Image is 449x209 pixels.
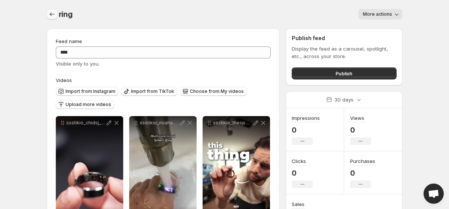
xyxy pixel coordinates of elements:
[350,114,364,122] h3: Views
[59,10,73,19] span: ring
[56,100,114,109] button: Upload more videos
[66,88,115,94] span: Import from Instagram
[363,11,392,17] span: More actions
[334,96,354,103] p: 30 days
[56,38,82,44] span: Feed name
[292,45,396,60] p: Display the feed as a carousel, spotlight, etc., across your store.
[350,157,375,165] h3: Purchases
[131,88,174,94] span: Import from TikTok
[336,70,352,77] span: Publish
[140,120,179,126] p: ssstikio_noahabramaob3_1759929091254
[358,9,403,19] button: More actions
[292,34,396,42] h2: Publish feed
[424,184,444,204] div: Open chat
[56,87,118,96] button: Import from Instagram
[66,102,111,107] span: Upload more videos
[66,120,105,126] p: ssstikio_chidsj_1759928555717
[47,9,57,19] button: Settings
[350,169,375,178] p: 0
[190,88,244,94] span: Choose from My videos
[292,67,396,79] button: Publish
[292,114,320,122] h3: Impressions
[292,169,313,178] p: 0
[292,125,320,134] p: 0
[56,77,72,83] span: Videos
[350,125,371,134] p: 0
[292,157,306,165] h3: Clicks
[292,200,304,208] h3: Sales
[121,87,177,96] button: Import from TikTok
[56,61,100,67] span: Visible only to you.
[213,120,252,126] p: ssstikio_thespenceryan_1759928894968
[180,87,247,96] button: Choose from My videos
